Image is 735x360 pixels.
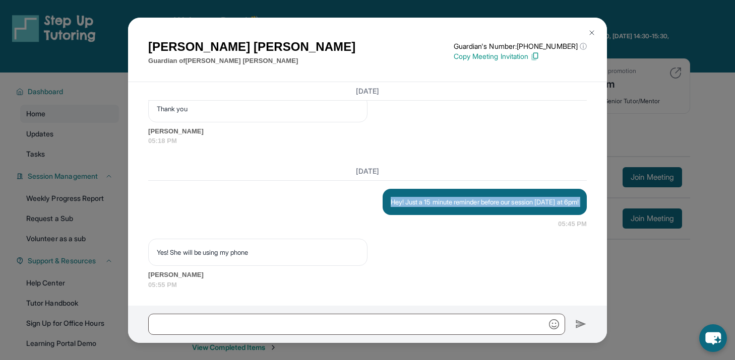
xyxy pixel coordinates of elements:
span: ⓘ [580,41,587,51]
img: Close Icon [588,29,596,37]
p: Hey! Just a 15 minute reminder before our session [DATE] at 6pm! [391,197,579,207]
span: [PERSON_NAME] [148,270,587,280]
img: Emoji [549,319,559,329]
span: 05:55 PM [148,280,587,290]
span: [PERSON_NAME] [148,126,587,136]
img: Copy Icon [530,52,539,61]
h3: [DATE] [148,166,587,176]
p: Yes! She will be using my phone [157,247,359,257]
p: Thank you [157,104,359,114]
h3: [DATE] [148,86,587,96]
button: chat-button [699,324,727,352]
p: Guardian of [PERSON_NAME] [PERSON_NAME] [148,56,355,66]
h1: [PERSON_NAME] [PERSON_NAME] [148,38,355,56]
img: Send icon [575,318,587,330]
p: Copy Meeting Invitation [454,51,587,61]
p: Guardian's Number: [PHONE_NUMBER] [454,41,587,51]
span: 05:18 PM [148,136,587,146]
span: 05:45 PM [558,219,587,229]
